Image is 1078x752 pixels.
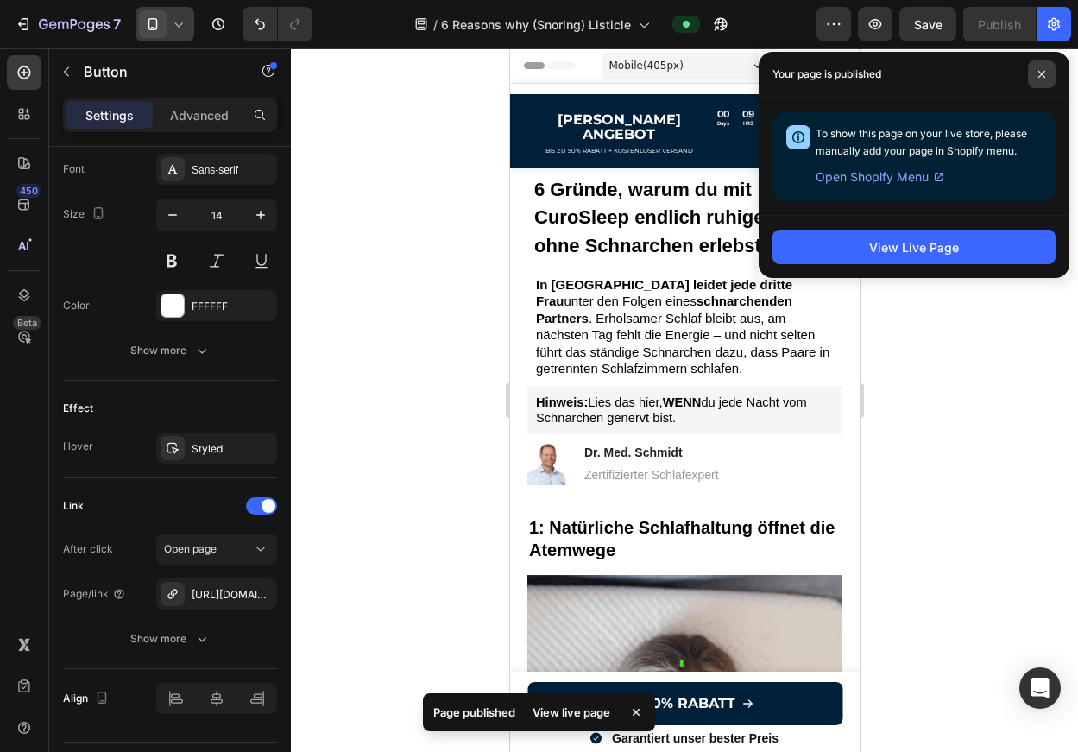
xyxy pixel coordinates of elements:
[963,7,1036,41] button: Publish
[63,335,277,366] button: Show more
[16,184,41,198] div: 450
[7,7,129,41] button: 7
[156,534,277,565] button: Open page
[164,542,217,555] span: Open page
[914,17,942,32] span: Save
[63,586,126,602] div: Page/link
[192,162,273,178] div: Sans-serif
[433,16,438,34] span: /
[978,16,1021,34] div: Publish
[113,14,121,35] p: 7
[130,342,211,359] div: Show more
[63,498,84,514] div: Link
[63,161,85,177] div: Font
[13,316,41,330] div: Beta
[899,7,956,41] button: Save
[772,230,1056,264] button: View Live Page
[63,623,277,654] button: Show more
[510,48,860,752] iframe: Design area
[84,61,230,82] p: Button
[816,127,1027,157] span: To show this page on your live store, please manually add your page in Shopify menu.
[63,687,112,711] div: Align
[522,700,621,724] div: View live page
[63,541,113,557] div: After click
[63,203,109,226] div: Size
[243,7,312,41] div: Undo/Redo
[170,106,229,124] p: Advanced
[1019,667,1061,709] div: Open Intercom Messenger
[192,587,273,603] div: [URL][DOMAIN_NAME]
[63,298,90,313] div: Color
[130,630,211,648] div: Show more
[433,704,515,721] p: Page published
[192,299,273,314] div: FFFFFF
[192,441,273,457] div: Styled
[772,66,881,83] p: Your page is published
[869,238,959,256] div: View Live Page
[85,106,134,124] p: Settings
[441,16,631,34] span: 6 Reasons why (Snoring) Listicle
[816,167,929,187] span: Open Shopify Menu
[63,401,93,416] div: Effect
[63,439,93,454] div: Hover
